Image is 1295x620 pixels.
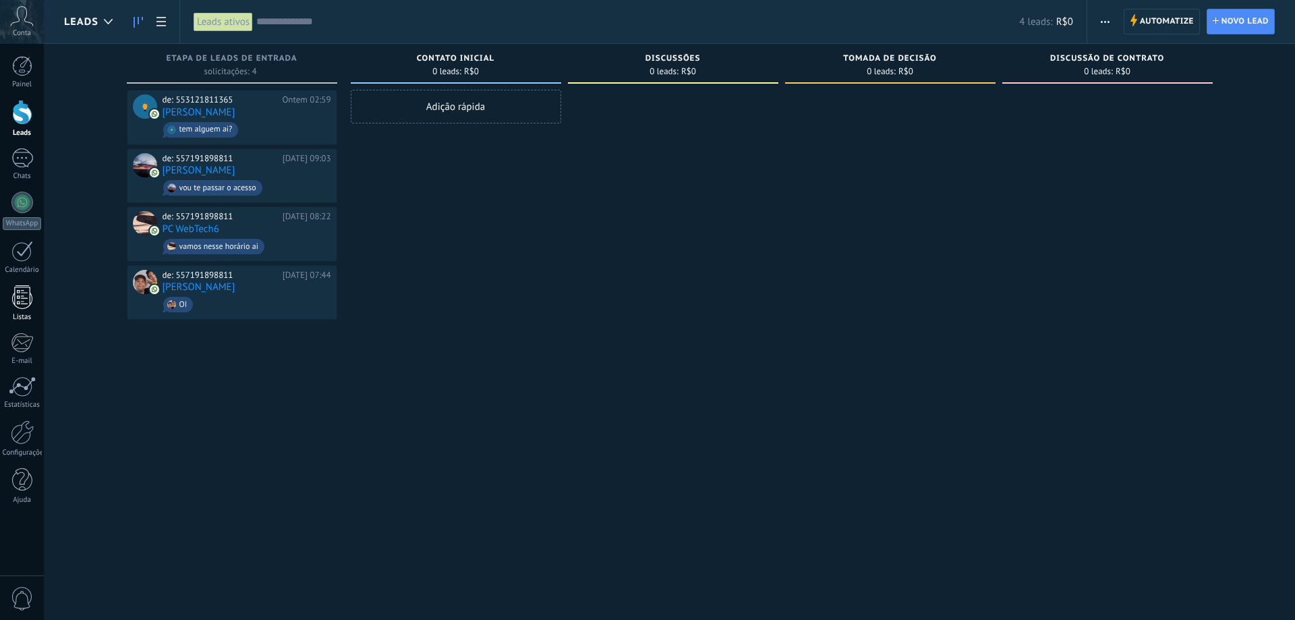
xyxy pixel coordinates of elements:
span: 0 leads: [650,67,679,76]
span: Conta [13,29,31,38]
div: Leads [3,129,42,138]
span: R$0 [1116,67,1130,76]
div: Etapa de leads de entrada [134,54,330,65]
a: [PERSON_NAME] [163,165,235,176]
div: de: 557191898811 [163,211,278,222]
div: Adição rápida [351,90,561,123]
div: Contato inicial [357,54,554,65]
div: Pedro Paulo [133,153,157,177]
span: R$0 [1056,16,1073,28]
div: Discussões [575,54,772,65]
div: tem alguem ai? [179,125,233,134]
span: Etapa de leads de entrada [166,54,297,63]
span: 0 leads: [1084,67,1113,76]
span: solicitações: 4 [204,67,257,76]
div: Joakim R [133,94,157,119]
img: com.amocrm.amocrmwa.svg [150,226,159,235]
img: com.amocrm.amocrmwa.svg [150,109,159,119]
div: Chats [3,172,42,181]
div: [DATE] 08:22 [283,211,331,222]
img: com.amocrm.amocrmwa.svg [150,168,159,177]
a: Leads [127,9,150,35]
div: Ajuda [3,496,42,505]
span: Tomada de decisão [843,54,936,63]
div: de: 557191898811 [163,270,278,281]
span: R$0 [898,67,913,76]
span: R$0 [464,67,479,76]
div: [DATE] 07:44 [283,270,331,281]
div: Estatísticas [3,401,42,410]
span: Automatize [1140,9,1194,34]
div: [DATE] 09:03 [283,153,331,164]
span: 0 leads: [867,67,896,76]
div: Tomada de decisão [792,54,989,65]
div: E-mail [3,357,42,366]
div: Ontem 02:59 [282,94,330,105]
span: 0 leads: [432,67,461,76]
div: Leads ativos [194,12,253,32]
span: Discussões [645,54,701,63]
div: Calendário [3,266,42,275]
a: Novo lead [1207,9,1275,34]
div: Painel [3,80,42,89]
button: Mais [1095,9,1115,34]
div: Joakim R [133,270,157,294]
div: Discussão de contrato [1009,54,1206,65]
img: com.amocrm.amocrmwa.svg [150,285,159,294]
span: R$0 [681,67,696,76]
a: Automatize [1124,9,1200,34]
div: OI [179,300,188,310]
span: Novo lead [1221,9,1269,34]
a: Lista [150,9,173,35]
a: PC WebTech6 [163,223,219,235]
div: de: 557191898811 [163,153,278,164]
span: Contato inicial [417,54,494,63]
div: vamos nesse horário ai [179,242,258,252]
div: Configurações [3,449,42,457]
div: vou te passar o acesso [179,184,256,193]
div: Listas [3,313,42,322]
span: Leads [64,16,98,28]
div: de: 553121811365 [163,94,278,105]
div: PC WebTech6 [133,211,157,235]
div: WhatsApp [3,217,41,230]
a: [PERSON_NAME] [163,281,235,293]
span: Discussão de contrato [1050,54,1164,63]
span: 4 leads: [1019,16,1052,28]
a: [PERSON_NAME] [163,107,235,118]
